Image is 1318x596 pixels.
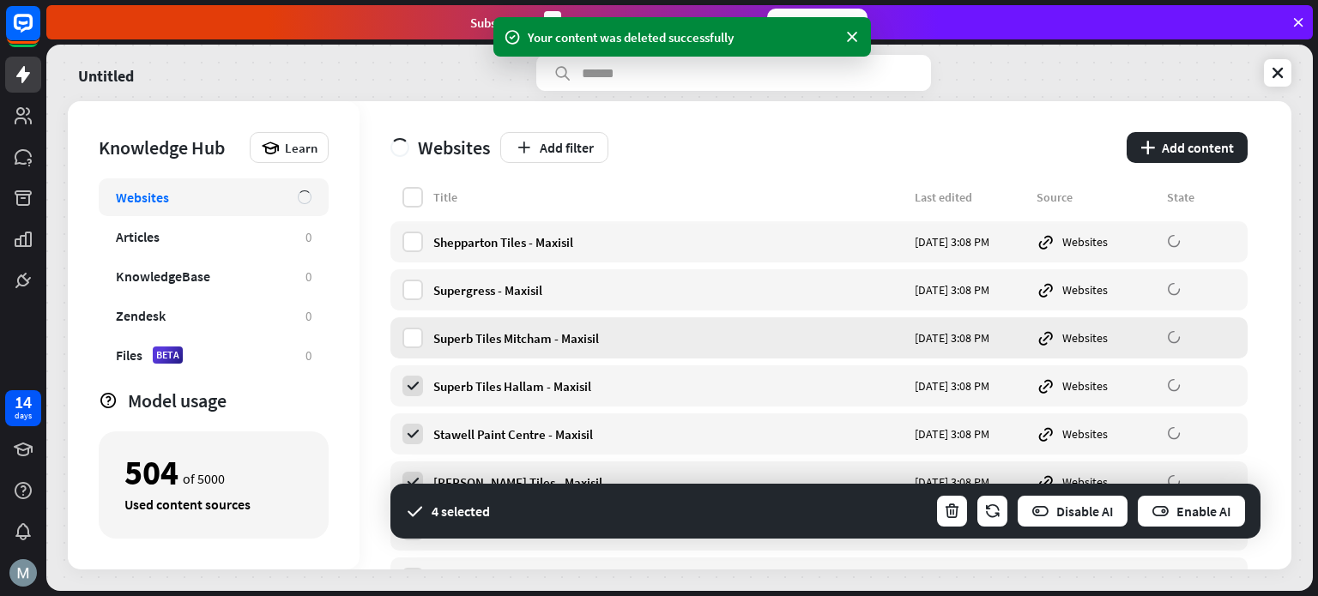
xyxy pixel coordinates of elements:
[1127,132,1248,163] button: plusAdd content
[1037,473,1157,491] div: Websites
[1136,494,1247,528] button: Enable AI
[470,11,753,34] div: Subscribe in days to get your first month for $1
[915,282,1026,298] div: [DATE] 3:08 PM
[153,346,183,364] div: BETA
[1037,376,1157,395] div: Websites
[116,228,160,245] div: Articles
[124,496,303,513] div: Used content sources
[15,394,32,410] div: 14
[390,135,490,160] div: Websites
[305,229,311,245] div: 0
[116,268,210,285] div: KnowledgeBase
[5,390,41,426] a: 14 days
[1037,424,1157,443] div: Websites
[915,330,1026,346] div: [DATE] 3:08 PM
[915,190,1026,205] div: Last edited
[915,474,1026,490] div: [DATE] 3:08 PM
[1037,569,1157,587] div: Websites
[14,7,65,58] button: Open LiveChat chat widget
[915,378,1026,394] div: [DATE] 3:08 PM
[433,378,904,394] div: Superb Tiles Hallam - Maxisil
[1037,190,1157,205] div: Source
[124,458,303,487] div: of 5000
[544,11,561,34] div: 3
[305,268,311,285] div: 0
[767,9,868,36] div: Subscribe now
[99,135,241,160] div: Knowledge Hub
[433,426,904,442] div: Stawell Paint Centre - Maxisil
[915,234,1026,250] div: [DATE] 3:08 PM
[1037,232,1157,251] div: Websites
[433,234,904,250] div: Shepparton Tiles - Maxisil
[433,282,904,298] div: Supergress - Maxisil
[1140,141,1155,154] i: plus
[1037,280,1157,299] div: Websites
[433,330,904,346] div: Superb Tiles Mitcham - Maxisil
[305,347,311,364] div: 0
[116,346,142,364] div: Files
[116,189,169,206] div: Websites
[1016,494,1129,528] button: Disable AI
[500,132,608,163] button: Add filter
[124,458,178,487] div: 504
[1037,328,1157,347] div: Websites
[305,308,311,324] div: 0
[528,28,837,46] div: Your content was deleted successfully
[433,474,904,491] div: [PERSON_NAME] Tiles - Maxisil
[128,388,329,412] div: Model usage
[432,503,490,520] div: 4 selected
[433,190,904,205] div: Title
[915,426,1026,442] div: [DATE] 3:08 PM
[15,410,32,422] div: days
[1167,190,1236,205] div: State
[116,307,166,324] div: Zendesk
[285,140,317,156] span: Learn
[78,55,134,91] a: Untitled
